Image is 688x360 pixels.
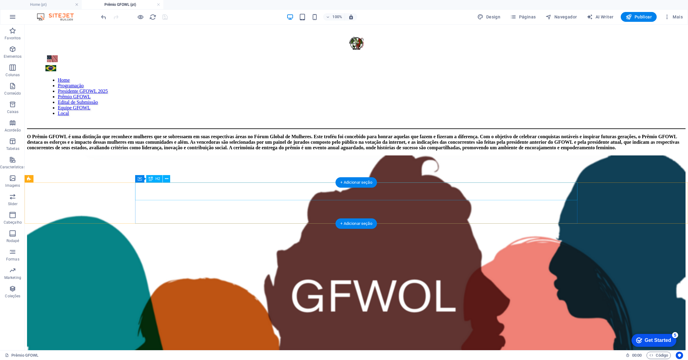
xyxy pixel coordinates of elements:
p: Acordeão [5,128,21,133]
a: Clique para cancelar a seleção. Clique duas vezes para abrir as Páginas [5,352,38,359]
i: Desfazer: Alterar imagem (Ctrl+Z) [100,14,107,21]
span: : [636,353,637,358]
p: Imagens [5,183,20,188]
button: Usercentrics [676,352,683,359]
button: Páginas [508,12,538,22]
span: Código [649,352,668,359]
button: 100% [323,13,345,21]
p: Favoritos [5,36,21,41]
button: undo [100,13,107,21]
span: Páginas [510,14,536,20]
p: Cabeçalho [4,220,22,225]
p: Formas [6,257,19,262]
div: + Adicionar seção [335,177,377,188]
button: AI Writer [584,12,616,22]
h4: Prêmio GFOWL (pt) [82,1,163,8]
h6: 100% [332,13,342,21]
div: Get Started [18,7,45,12]
button: Clique aqui para sair do modo de visualização e continuar editando [137,13,144,21]
button: Navegador [543,12,579,22]
span: Mais [664,14,683,20]
p: Rodapé [6,238,19,243]
span: Design [477,14,500,20]
div: Design (Ctrl+Alt+Y) [475,12,503,22]
button: reload [149,13,156,21]
span: H2 [155,177,160,181]
h6: Tempo de sessão [626,352,642,359]
div: 5 [45,1,52,7]
button: Publicar [621,12,657,22]
img: Editor Logo [35,13,81,21]
span: Publicar [626,14,652,20]
p: Colunas [6,72,20,77]
p: Marketing [4,275,21,280]
span: Navegador [545,14,577,20]
i: Ao redimensionar, ajusta automaticamente o nível de zoom para caber no dispositivo escolhido. [348,14,354,20]
p: Conteúdo [4,91,21,96]
p: Tabelas [6,146,19,151]
p: Elementos [4,54,21,59]
button: Design [475,12,503,22]
button: Código [647,352,671,359]
div: Get Started 5 items remaining, 0% complete [5,3,50,16]
i: Recarregar página [149,14,156,21]
p: Slider [8,202,18,206]
div: + Adicionar seção [335,218,377,229]
span: AI Writer [587,14,613,20]
button: Mais [662,12,685,22]
span: 00 00 [632,352,642,359]
p: Caixas [7,109,19,114]
p: Coleções [5,294,20,299]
